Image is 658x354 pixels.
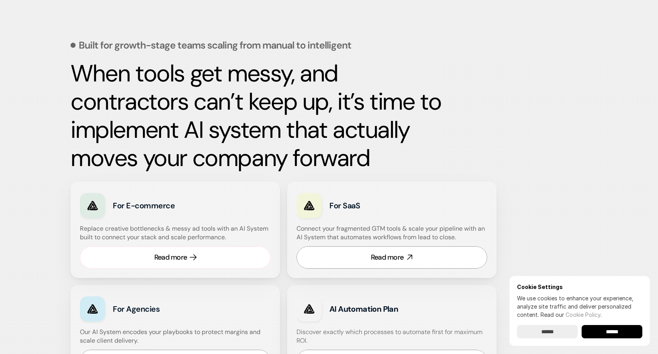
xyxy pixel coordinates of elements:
a: Read more [80,246,271,269]
p: Built for growth-stage teams scaling from manual to intelligent [79,40,351,50]
h3: For Agencies [113,303,220,314]
strong: When tools get messy, and contractors can’t keep up, it’s time to implement AI system that actual... [70,58,446,173]
h3: For SaaS [329,200,436,211]
span: Read our . [540,311,602,318]
p: We use cookies to enhance your experience, analyze site traffic and deliver personalized content. [517,294,642,319]
h4: Connect your fragmented GTM tools & scale your pipeline with an AI System that automates workflow... [296,224,491,242]
h4: Our AI System encodes your playbooks to protect margins and scale client delivery. [80,328,271,345]
h3: For E-commerce [113,200,220,211]
a: Read more [296,246,487,269]
strong: AI Automation Plan [329,304,398,314]
div: Read more [154,253,187,262]
h6: Cookie Settings [517,284,642,290]
a: Cookie Policy [566,311,600,318]
h4: Discover exactly which processes to automate first for maximum ROI. [296,328,487,345]
div: Read more [371,253,404,262]
h4: Replace creative bottlenecks & messy ad tools with an AI System built to connect your stack and s... [80,224,269,242]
